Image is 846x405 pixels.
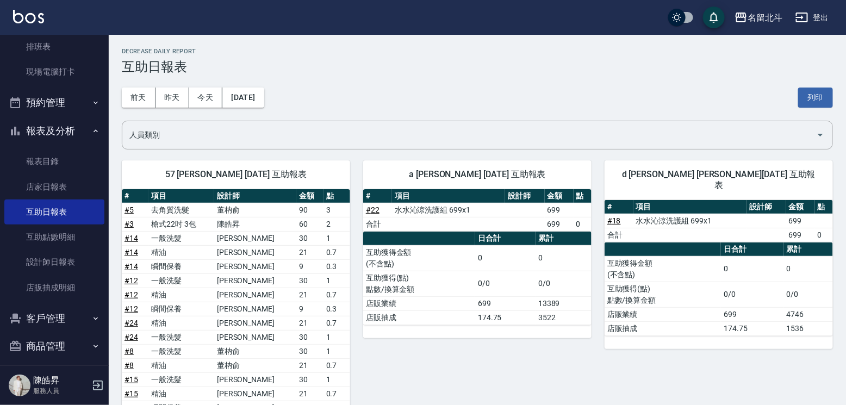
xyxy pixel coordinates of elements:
td: 0/0 [536,271,592,296]
td: 1 [324,372,350,387]
td: 互助獲得(點) 點數/換算金額 [605,282,721,307]
td: 互助獲得金額 (不含點) [605,256,721,282]
a: #14 [125,248,138,257]
td: 0/0 [721,282,784,307]
td: 瞬間保養 [148,302,214,316]
td: 0.3 [324,259,350,273]
td: 董枘俞 [214,358,296,372]
td: [PERSON_NAME] [214,245,296,259]
th: 金額 [545,189,574,203]
td: 合計 [363,217,392,231]
td: [PERSON_NAME] [214,330,296,344]
td: 一般洗髮 [148,372,214,387]
td: [PERSON_NAME] [214,273,296,288]
a: #12 [125,276,138,285]
td: 一般洗髮 [148,330,214,344]
table: a dense table [363,189,592,232]
td: 60 [296,217,323,231]
button: 前天 [122,88,155,108]
th: 點 [815,200,833,214]
div: 名留北斗 [748,11,782,24]
td: 699 [545,217,574,231]
button: 商品管理 [4,332,104,360]
a: #8 [125,361,134,370]
th: 點 [324,189,350,203]
td: 3 [324,203,350,217]
th: # [122,189,148,203]
td: 精油 [148,316,214,330]
td: [PERSON_NAME] [214,372,296,387]
button: 列印 [798,88,833,108]
td: 店販抽成 [363,310,475,325]
td: 互助獲得金額 (不含點) [363,245,475,271]
td: 董枘俞 [214,203,296,217]
th: 日合計 [721,242,784,257]
td: 1 [324,273,350,288]
td: 一般洗髮 [148,231,214,245]
h5: 陳皓昇 [33,375,89,386]
td: 21 [296,387,323,401]
td: 699 [475,296,536,310]
th: 金額 [296,189,323,203]
td: 水水沁涼洗護組 699x1 [392,203,505,217]
a: #15 [125,375,138,384]
td: 瞬間保養 [148,259,214,273]
th: 累計 [536,232,592,246]
a: #12 [125,304,138,313]
button: save [703,7,725,28]
button: 昨天 [155,88,189,108]
td: 699 [786,228,815,242]
button: 名留北斗 [730,7,787,29]
td: 0/0 [784,282,833,307]
h2: Decrease Daily Report [122,48,833,55]
td: 0 [475,245,536,271]
th: 設計師 [747,200,786,214]
td: 0.7 [324,288,350,302]
td: 一般洗髮 [148,273,214,288]
button: 今天 [189,88,223,108]
td: 3522 [536,310,592,325]
td: 174.75 [721,321,784,335]
table: a dense table [605,200,833,242]
td: 陳皓昇 [214,217,296,231]
a: #15 [125,389,138,398]
td: [PERSON_NAME] [214,316,296,330]
table: a dense table [605,242,833,336]
a: 現場電腦打卡 [4,59,104,84]
td: 0.3 [324,302,350,316]
td: 精油 [148,245,214,259]
td: 店販業績 [605,307,721,321]
th: # [363,189,392,203]
td: 1536 [784,321,833,335]
a: 報表目錄 [4,149,104,174]
button: [DATE] [222,88,264,108]
a: 互助點數明細 [4,225,104,250]
td: 精油 [148,358,214,372]
td: 30 [296,372,323,387]
p: 服務人員 [33,386,89,396]
a: 排班表 [4,34,104,59]
td: 去角質洗髮 [148,203,214,217]
td: 30 [296,231,323,245]
a: #14 [125,262,138,271]
th: 設計師 [214,189,296,203]
td: 21 [296,245,323,259]
td: 0.7 [324,387,350,401]
td: 21 [296,316,323,330]
th: 金額 [786,200,815,214]
td: 合計 [605,228,633,242]
td: 店販抽成 [605,321,721,335]
input: 人員名稱 [127,126,812,145]
span: d [PERSON_NAME] [PERSON_NAME][DATE] 互助報表 [618,169,820,191]
span: 57 [PERSON_NAME] [DATE] 互助報表 [135,169,337,180]
td: 1 [324,330,350,344]
td: [PERSON_NAME] [214,259,296,273]
a: #5 [125,205,134,214]
a: 設計師日報表 [4,250,104,275]
img: Person [9,375,30,396]
td: 0.7 [324,316,350,330]
td: 0 [721,256,784,282]
td: 董枘俞 [214,344,296,358]
a: 店販抽成明細 [4,275,104,300]
td: 699 [786,214,815,228]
